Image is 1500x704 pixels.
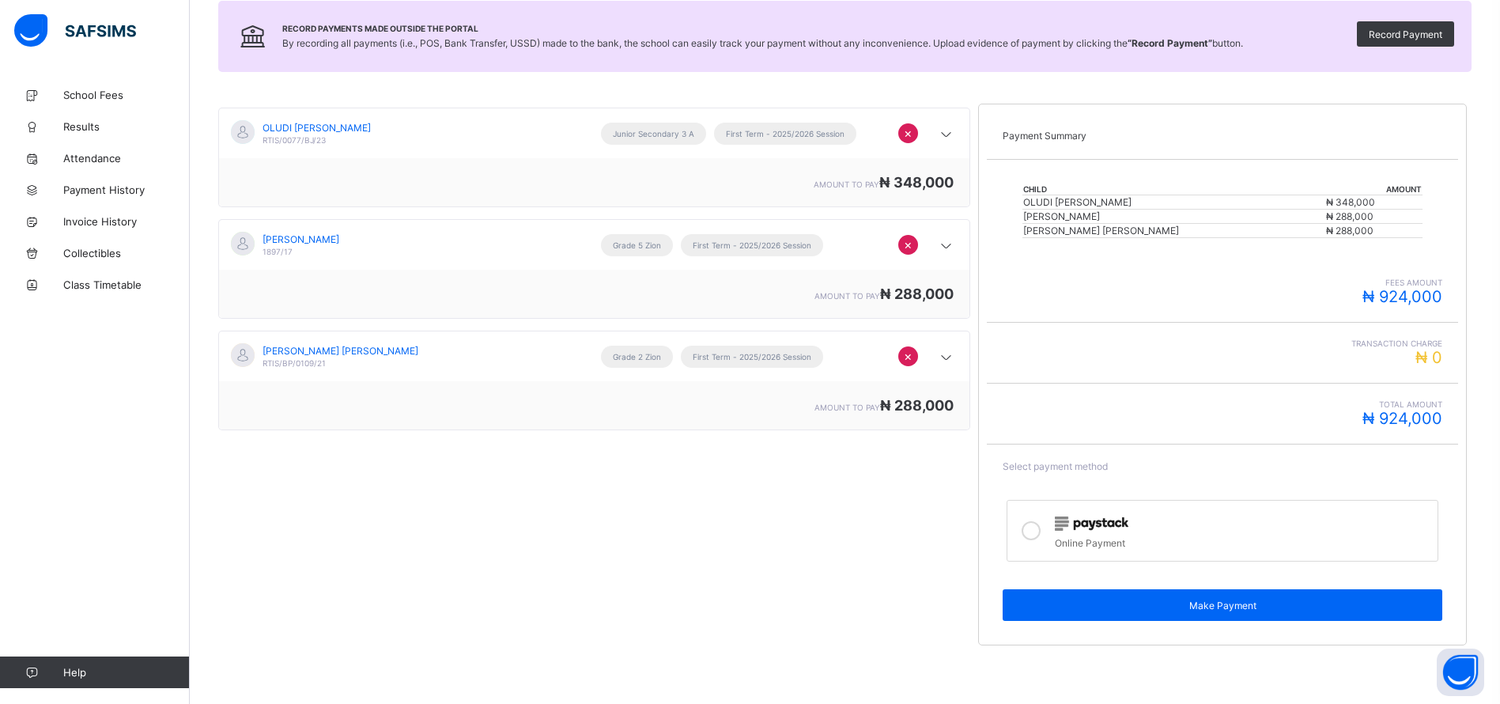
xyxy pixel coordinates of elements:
[1415,348,1442,367] span: ₦ 0
[613,129,694,138] span: Junior Secondary 3 A
[218,108,970,207] div: [object Object]
[879,174,954,191] span: ₦ 348,000
[814,403,880,412] span: amount to pay
[63,152,190,165] span: Attendance
[263,135,326,145] span: RTIS/0077/BJ/23
[1022,210,1325,224] td: [PERSON_NAME]
[726,129,844,138] span: First Term - 2025/2026 Session
[904,237,912,252] span: ×
[263,122,371,134] span: OLUDI [PERSON_NAME]
[1022,224,1325,238] td: [PERSON_NAME] [PERSON_NAME]
[282,24,1243,33] span: Record Payments Made Outside the Portal
[63,215,190,228] span: Invoice History
[1055,533,1430,549] div: Online Payment
[1055,517,1128,531] img: paystack.0b99254114f7d5403c0525f3550acd03.svg
[1014,600,1430,611] span: Make Payment
[263,345,418,357] span: [PERSON_NAME] [PERSON_NAME]
[1003,339,1442,348] span: Transaction charge
[63,666,189,679] span: Help
[218,219,970,319] div: [object Object]
[63,184,190,196] span: Payment History
[1437,649,1484,696] button: Open asap
[1326,210,1373,222] span: ₦ 288,000
[1362,409,1442,428] span: ₦ 924,000
[904,125,912,141] span: ×
[263,247,293,256] span: 1897/17
[1003,130,1442,142] p: Payment Summary
[63,120,190,133] span: Results
[904,348,912,364] span: ×
[63,247,190,259] span: Collectibles
[693,240,811,250] span: First Term - 2025/2026 Session
[282,37,1243,49] span: By recording all payments (i.e., POS, Bank Transfer, USSD) made to the bank, the school can easil...
[880,286,954,302] span: ₦ 288,000
[1022,195,1325,210] td: OLUDI [PERSON_NAME]
[693,352,811,361] span: First Term - 2025/2026 Session
[63,89,190,101] span: School Fees
[1369,28,1442,40] span: Record Payment
[1003,399,1442,409] span: Total Amount
[14,14,136,47] img: safsims
[1003,278,1442,287] span: fees amount
[1362,287,1442,306] span: ₦ 924,000
[613,352,661,361] span: Grade 2 Zion
[63,278,190,291] span: Class Timetable
[1003,460,1108,472] span: Select payment method
[1022,184,1325,195] th: Child
[880,397,954,414] span: ₦ 288,000
[218,331,970,430] div: [object Object]
[814,291,880,301] span: amount to pay
[1325,184,1423,195] th: Amount
[936,238,955,254] i: arrow
[936,127,955,142] i: arrow
[263,233,339,245] span: [PERSON_NAME]
[1326,196,1375,208] span: ₦ 348,000
[263,358,326,368] span: RTIS/BP/0109/21
[1128,37,1212,49] b: “Record Payment”
[936,350,955,365] i: arrow
[814,180,879,189] span: amount to pay
[1326,225,1373,237] span: ₦ 288,000
[613,240,661,250] span: Grade 5 Zion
